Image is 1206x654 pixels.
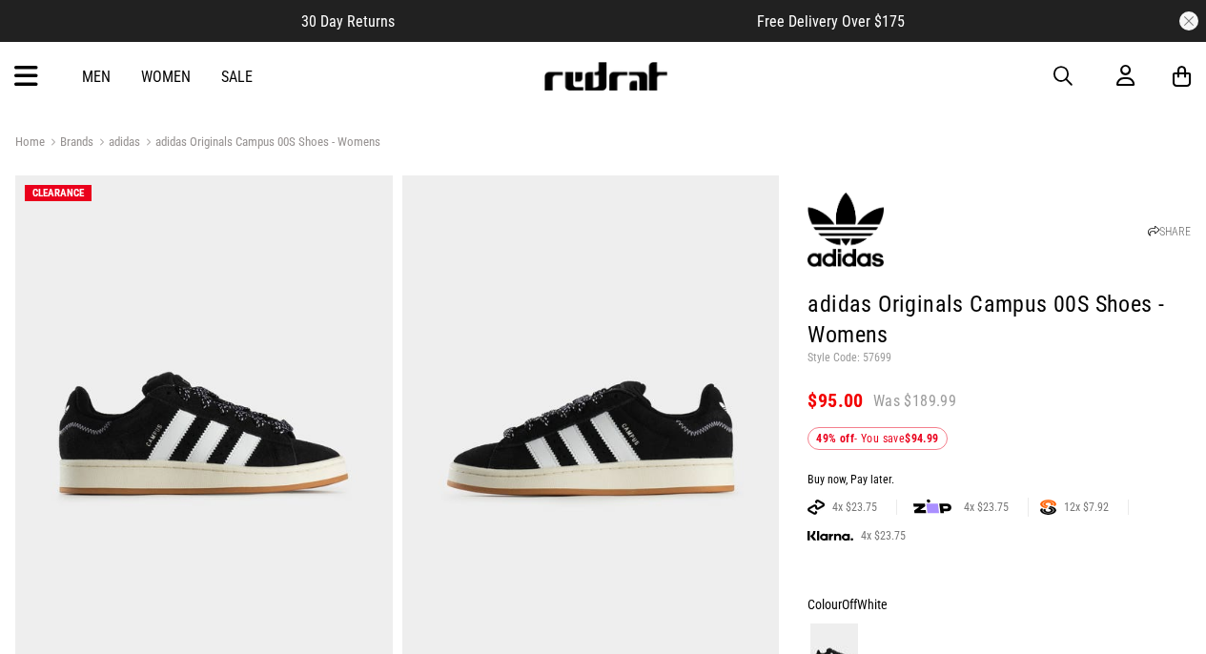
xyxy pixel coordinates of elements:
[542,62,668,91] img: Redrat logo
[1040,500,1056,515] img: SPLITPAY
[956,500,1016,515] span: 4x $23.75
[853,528,913,543] span: 4x $23.75
[140,134,380,153] a: adidas Originals Campus 00S Shoes - Womens
[816,432,854,445] b: 49% off
[433,11,719,31] iframe: Customer reviews powered by Trustpilot
[757,12,905,31] span: Free Delivery Over $175
[807,290,1191,351] h1: adidas Originals Campus 00S Shoes - Womens
[807,389,863,412] span: $95.00
[93,134,140,153] a: adidas
[1148,225,1191,238] a: SHARE
[807,427,947,450] div: - You save
[1056,500,1116,515] span: 12x $7.92
[807,192,884,268] img: adidas
[873,391,956,412] span: Was $189.99
[32,187,84,199] span: CLEARANCE
[905,432,938,445] b: $94.99
[807,351,1191,366] p: Style Code: 57699
[842,597,888,612] span: OffWhite
[807,473,1191,488] div: Buy now, Pay later.
[141,68,191,86] a: Women
[301,12,395,31] span: 30 Day Returns
[807,531,853,542] img: KLARNA
[82,68,111,86] a: Men
[913,498,951,517] img: zip
[807,593,1191,616] div: Colour
[15,134,45,149] a: Home
[45,134,93,153] a: Brands
[807,500,825,515] img: AFTERPAY
[825,500,885,515] span: 4x $23.75
[221,68,253,86] a: Sale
